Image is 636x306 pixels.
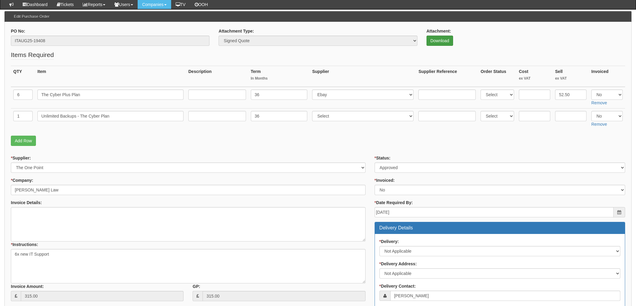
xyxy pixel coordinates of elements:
a: Add Row [11,136,36,146]
small: ex VAT [555,76,586,81]
label: Delivery: [379,238,399,244]
a: Remove [591,100,607,105]
th: Cost [516,66,553,87]
th: Invoiced [589,66,625,87]
label: Invoice Amount: [11,283,44,289]
th: Order Status [478,66,516,87]
a: Remove [591,122,607,127]
th: Description [186,66,248,87]
th: Sell [553,66,589,87]
label: Company: [11,177,33,183]
label: Delivery Contact: [379,283,416,289]
label: Status: [375,155,391,161]
label: Invoice Details: [11,200,42,206]
a: Download [427,36,453,46]
label: PO No: [11,28,25,34]
th: Term [248,66,310,87]
label: Date Required By: [375,200,413,206]
small: In Months [251,76,308,81]
th: QTY [11,66,35,87]
h3: Edit Purchase Order [11,11,53,22]
label: Delivery Address: [379,261,417,267]
label: Attachment Type: [219,28,254,34]
th: Supplier [310,66,416,87]
label: GP: [193,283,200,289]
label: Invoiced: [375,177,395,183]
label: Attachment: [427,28,451,34]
legend: Items Required [11,50,54,60]
label: Instructions: [11,241,38,248]
small: ex VAT [519,76,550,81]
textarea: 6x new IT Support [11,249,366,283]
h3: Delivery Details [379,225,620,231]
th: Item [35,66,186,87]
th: Supplier Reference [416,66,478,87]
label: Supplier: [11,155,31,161]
